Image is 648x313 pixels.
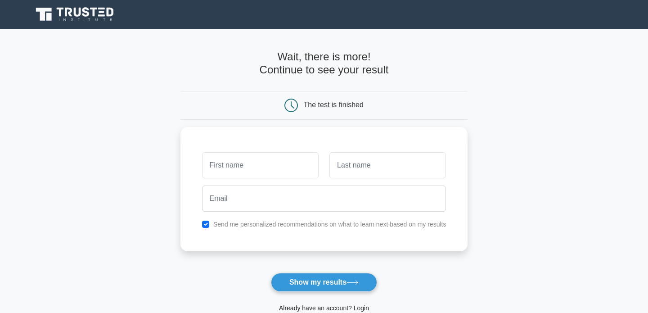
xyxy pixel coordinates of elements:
div: The test is finished [304,101,364,109]
a: Already have an account? Login [279,304,369,312]
input: Last name [329,152,446,178]
h4: Wait, there is more! Continue to see your result [180,50,468,77]
button: Show my results [271,273,377,292]
input: Email [202,186,446,212]
label: Send me personalized recommendations on what to learn next based on my results [213,221,446,228]
input: First name [202,152,319,178]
